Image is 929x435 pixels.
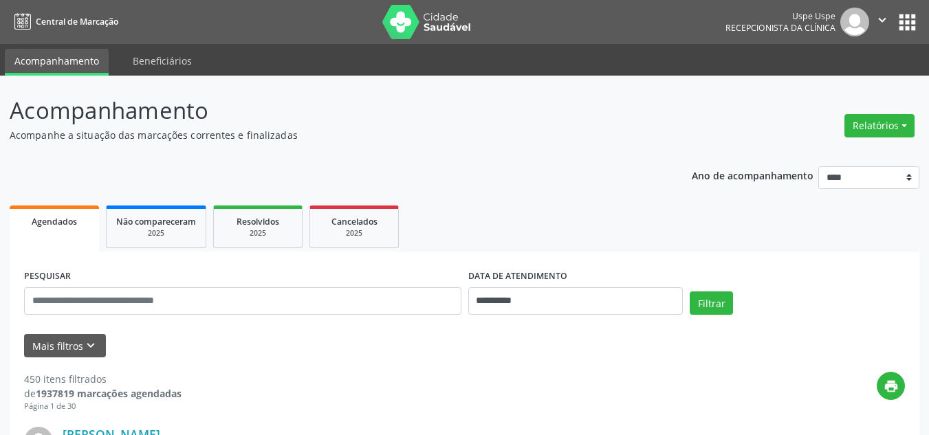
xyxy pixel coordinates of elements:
[10,128,646,142] p: Acompanhe a situação das marcações correntes e finalizadas
[237,216,279,227] span: Resolvidos
[24,334,106,358] button: Mais filtroskeyboard_arrow_down
[83,338,98,353] i: keyboard_arrow_down
[116,228,196,238] div: 2025
[36,387,182,400] strong: 1937819 marcações agendadas
[10,93,646,128] p: Acompanhamento
[840,8,869,36] img: img
[223,228,292,238] div: 2025
[468,266,567,287] label: DATA DE ATENDIMENTO
[24,372,182,386] div: 450 itens filtrados
[32,216,77,227] span: Agendados
[24,401,182,412] div: Página 1 de 30
[725,22,835,34] span: Recepcionista da clínica
[844,114,915,137] button: Relatórios
[24,266,71,287] label: PESQUISAR
[123,49,201,73] a: Beneficiários
[690,291,733,315] button: Filtrar
[869,8,895,36] button: 
[875,12,890,27] i: 
[5,49,109,76] a: Acompanhamento
[895,10,919,34] button: apps
[36,16,118,27] span: Central de Marcação
[24,386,182,401] div: de
[692,166,813,183] p: Ano de acompanhamento
[877,372,905,400] button: print
[116,216,196,227] span: Não compareceram
[725,10,835,22] div: Uspe Uspe
[884,379,899,394] i: print
[331,216,378,227] span: Cancelados
[320,228,389,238] div: 2025
[10,10,118,33] a: Central de Marcação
